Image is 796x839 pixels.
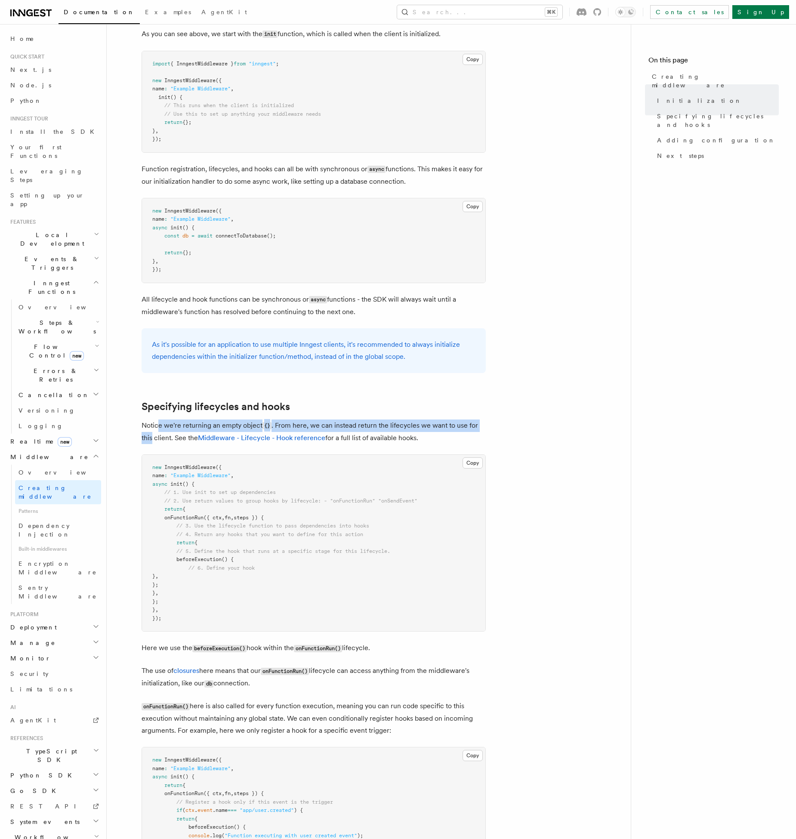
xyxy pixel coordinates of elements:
span: "Example Middleware" [170,86,231,92]
span: "Example Middleware" [170,765,231,771]
a: Middleware - Lifecycle - Hook reference [198,434,325,442]
span: Examples [145,9,191,15]
span: ({ [216,757,222,763]
span: () { [170,94,182,100]
span: }; [152,582,158,588]
code: {} [262,422,272,429]
span: const [164,233,179,239]
span: return [164,119,182,125]
a: closures [173,666,199,675]
button: Python SDK [7,768,101,783]
span: ({ [216,77,222,83]
button: Copy [463,457,483,469]
span: TypeScript SDK [7,747,93,764]
span: InngestMiddleware [164,464,216,470]
span: Local Development [7,231,94,248]
span: () { [182,481,194,487]
span: === [228,807,237,813]
span: , [155,128,158,134]
a: Next.js [7,62,101,77]
span: ; [276,61,279,67]
span: return [164,506,182,512]
button: Copy [463,201,483,212]
span: import [152,61,170,67]
span: Encryption Middleware [19,560,97,576]
span: ) { [294,807,303,813]
span: Go SDK [7,787,61,795]
span: System events [7,817,80,826]
span: , [231,472,234,478]
span: Inngest tour [7,115,48,122]
span: InngestMiddleware [164,757,216,763]
a: Next steps [654,148,779,163]
p: Notice we're returning an empty object . From here, we can instead return the lifecycles we want ... [142,419,486,444]
span: , [155,590,158,596]
span: Node.js [10,82,51,89]
span: Monitor [7,654,51,663]
span: Patterns [15,504,101,518]
a: Initialization [654,93,779,108]
span: // 2. Use return values to group hooks by lifecycle: - "onFunctionRun" "onSendEvent" [164,498,417,504]
span: async [152,481,167,487]
code: db [204,680,213,688]
span: Your first Functions [10,144,62,159]
span: Platform [7,611,39,618]
a: Home [7,31,101,46]
a: Sign Up [732,5,789,19]
span: return [176,540,194,546]
span: () { [182,225,194,231]
span: if [176,807,182,813]
span: Python [10,97,42,104]
span: // 5. Define the hook that runs at a specific stage for this lifecycle. [176,548,390,554]
kbd: ⌘K [545,8,557,16]
span: : [164,86,167,92]
span: from [234,61,246,67]
span: Python SDK [7,771,77,780]
span: , [222,790,225,796]
span: async [152,774,167,780]
div: Inngest Functions [7,299,101,434]
span: REST API [10,803,83,810]
a: Encryption Middleware [15,556,101,580]
p: here is also called for every function execution, meaning you can run code specific to this execu... [142,700,486,737]
button: Copy [463,750,483,761]
span: , [231,765,234,771]
a: AgentKit [7,713,101,728]
span: ({ ctx [204,515,222,521]
code: beforeExecution() [192,645,247,652]
span: // 1. Use init to set up dependencies [164,489,276,495]
a: Sentry Middleware [15,580,101,604]
span: {}; [182,119,191,125]
span: new [152,77,161,83]
span: new [152,208,161,214]
button: Realtimenew [7,434,101,449]
span: } [152,590,155,596]
span: InngestMiddleware [164,77,216,83]
a: Adding configuration [654,133,779,148]
span: // Register a hook only if this event is the trigger [176,799,333,805]
span: { [194,540,197,546]
span: Dependency Injection [19,522,70,538]
span: Documentation [64,9,135,15]
span: }); [152,615,161,621]
button: Inngest Functions [7,275,101,299]
span: beforeExecution [176,556,222,562]
button: Events & Triggers [7,251,101,275]
span: , [222,515,225,521]
span: () { [182,774,194,780]
span: // Use this to set up anything your middleware needs [164,111,321,117]
span: = [191,233,194,239]
a: AgentKit [196,3,252,23]
button: Middleware [7,449,101,465]
button: Manage [7,635,101,651]
a: Python [7,93,101,108]
a: Limitations [7,682,101,697]
span: , [155,573,158,579]
span: return [176,816,194,822]
span: "Example Middleware" [170,472,231,478]
span: // 4. Return any hooks that you want to define for this action [176,531,363,537]
p: As it's possible for an application to use multiple Inngest clients, it's recommended to always i... [152,339,475,363]
p: The use of here means that our lifecycle can access anything from the middleware's initialization... [142,665,486,690]
span: { InngestMiddleware } [170,61,234,67]
span: return [164,250,182,256]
